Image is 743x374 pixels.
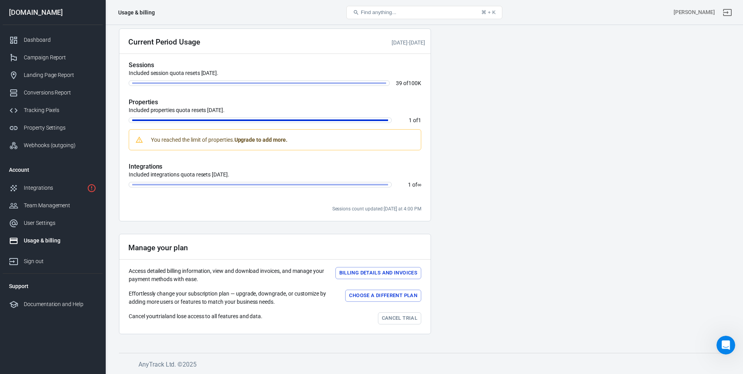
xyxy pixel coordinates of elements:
a: Campaign Report [3,49,103,66]
div: Tracking Pixels [24,106,96,114]
h5: Sessions [129,61,421,69]
a: Conversions Report [3,84,103,102]
a: Usage & billing [3,232,103,249]
h2: Manage your plan [128,244,188,252]
span: 39 [396,80,402,86]
a: Landing Page Report [3,66,103,84]
div: Webhooks (outgoing) [24,141,96,150]
div: Integrations [24,184,84,192]
div: ⌘ + K [481,9,496,15]
span: 1 [409,117,412,123]
a: Sign out [718,3,737,22]
p: of [396,80,421,86]
p: Included session quota resets [DATE]. [129,69,421,77]
span: Find anything... [361,9,396,15]
div: Team Management [24,201,96,210]
span: Sessions count updated: [332,206,421,212]
p: Included properties quota resets [DATE]. [129,106,421,114]
div: Dashboard [24,36,96,44]
div: Usage & billing [118,9,155,16]
div: User Settings [24,219,96,227]
div: Property Settings [24,124,96,132]
iframe: Intercom live chat [716,336,735,354]
div: Conversions Report [24,89,96,97]
p: Access detailed billing information, view and download invoices, and manage your payment methods ... [129,267,329,283]
button: Billing details and Invoices [335,267,421,279]
span: ∞ [417,182,421,188]
div: Documentation and Help [24,300,96,308]
strong: Upgrade to add more. [234,137,287,143]
h6: AnyTrack Ltd. © 2025 [138,360,723,369]
button: Choose a different plan [345,290,421,302]
p: of [398,182,421,187]
a: Cancel trial [378,312,421,324]
li: Support [3,277,103,296]
a: Property Settings [3,119,103,137]
time: 2025-08-12T08:58:03+01:00 [392,39,408,46]
span: 1 [408,182,411,188]
a: Dashboard [3,31,103,49]
p: of [398,118,421,123]
div: [DOMAIN_NAME] [3,9,103,16]
div: Campaign Report [24,53,96,62]
span: 1 [418,117,421,123]
h5: Integrations [129,163,421,171]
a: Team Management [3,197,103,214]
a: Tracking Pixels [3,102,103,119]
a: Webhooks (outgoing) [3,137,103,154]
span: 100K [408,80,421,86]
time: 2025-08-12T16:00:00+01:00 [384,206,421,212]
li: Account [3,160,103,179]
a: Integrations [3,179,103,197]
h2: Current Period Usage [128,38,200,46]
p: Included integrations quota resets [DATE]. [129,171,421,179]
a: Sign out [3,249,103,270]
time: 2025-08-26T09:39:09+01:00 [409,39,425,46]
h5: Properties [129,98,421,106]
div: Sign out [24,257,96,265]
div: You reached the limit of properties. [148,133,291,147]
span: - [392,39,425,46]
button: Find anything...⌘ + K [346,6,502,19]
a: User Settings [3,214,103,232]
div: Account id: tz7rFnc7 [674,8,715,16]
div: Landing Page Report [24,71,96,79]
svg: 1 networks not verified yet [87,183,96,193]
div: Usage & billing [24,237,96,245]
p: Effortlessly change your subscription plan — upgrade, downgrade, or customize by adding more user... [129,290,339,306]
p: Cancel your trial and lose access to all features and data. [129,312,262,321]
